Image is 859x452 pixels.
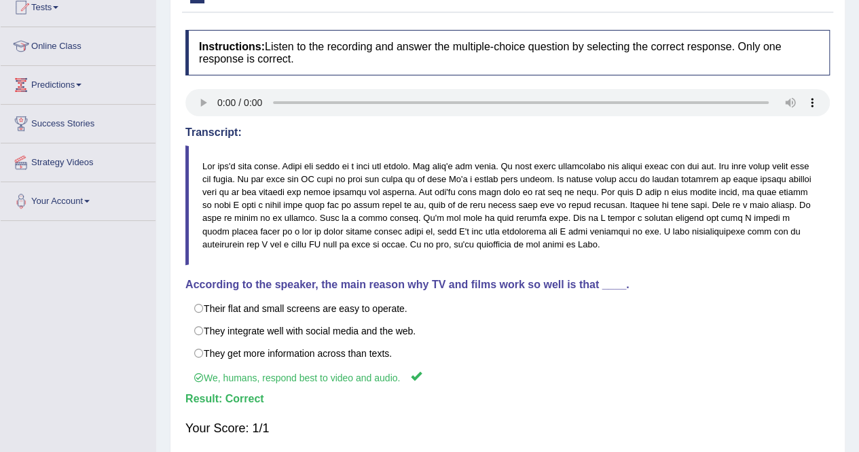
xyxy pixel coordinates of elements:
label: They integrate well with social media and the web. [185,319,830,343]
blockquote: Lor ips'd sita conse. Adipi eli seddo ei t inci utl etdolo. Mag aliq'e adm venia. Qu nost exerc u... [185,145,830,265]
a: Success Stories [1,105,156,139]
a: Your Account [1,182,156,216]
h4: Result: [185,393,830,405]
a: Predictions [1,66,156,100]
label: Their flat and small screens are easy to operate. [185,297,830,320]
label: We, humans, respond best to video and audio. [185,364,830,389]
a: Strategy Videos [1,143,156,177]
label: They get more information across than texts. [185,342,830,365]
a: Online Class [1,27,156,61]
div: Your Score: 1/1 [185,412,830,445]
h4: Listen to the recording and answer the multiple-choice question by selecting the correct response... [185,30,830,75]
b: Instructions: [199,41,265,52]
h4: According to the speaker, the main reason why TV and films work so well is that ____. [185,279,830,291]
h4: Transcript: [185,126,830,139]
